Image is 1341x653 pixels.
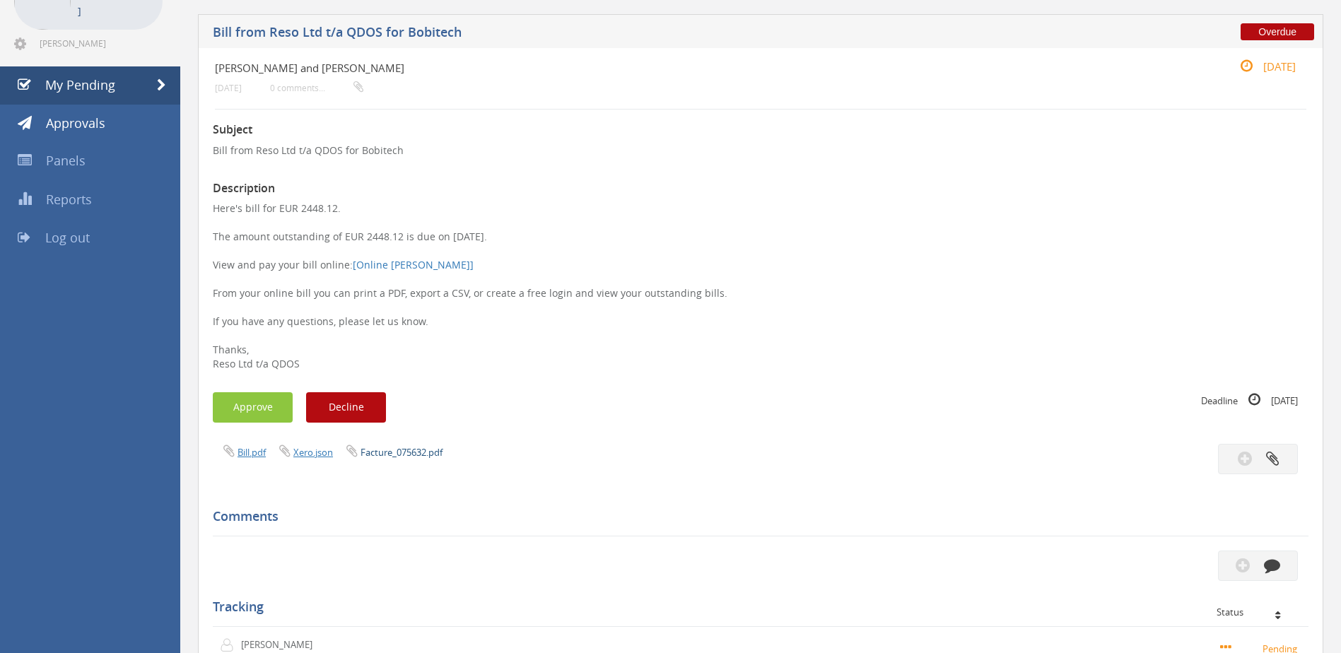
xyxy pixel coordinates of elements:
a: Xero.json [293,446,333,459]
small: Deadline [DATE] [1201,392,1298,408]
h5: Comments [213,510,1298,524]
p: Bill from Reso Ltd t/a QDOS for Bobitech [213,143,1308,158]
span: My Pending [45,76,115,93]
h5: Bill from Reso Ltd t/a QDOS for Bobitech [213,25,983,43]
h5: Tracking [213,600,1298,614]
div: Status [1217,607,1298,617]
span: Overdue [1241,23,1314,40]
button: Approve [213,392,293,423]
span: Panels [46,152,86,169]
small: [DATE] [215,83,242,93]
img: user-icon.png [220,638,241,652]
h4: [PERSON_NAME] and [PERSON_NAME] [215,62,1125,74]
span: Reports [46,191,92,208]
span: [PERSON_NAME][EMAIL_ADDRESS][DOMAIN_NAME] [40,37,160,49]
h3: Subject [213,124,1308,136]
h3: Description [213,182,1308,195]
span: Approvals [46,114,105,131]
a: Facture_075632.pdf [361,446,443,459]
small: 0 comments... [270,83,363,93]
p: Here's bill for EUR 2448.12. The amount outstanding of EUR 2448.12 is due on [DATE]. View and pay... [213,201,1308,371]
small: [DATE] [1225,59,1296,74]
a: Bill.pdf [238,446,266,459]
a: [Online [PERSON_NAME]] [353,258,474,271]
p: [PERSON_NAME] [241,638,322,652]
button: Decline [306,392,386,423]
span: Log out [45,229,90,246]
